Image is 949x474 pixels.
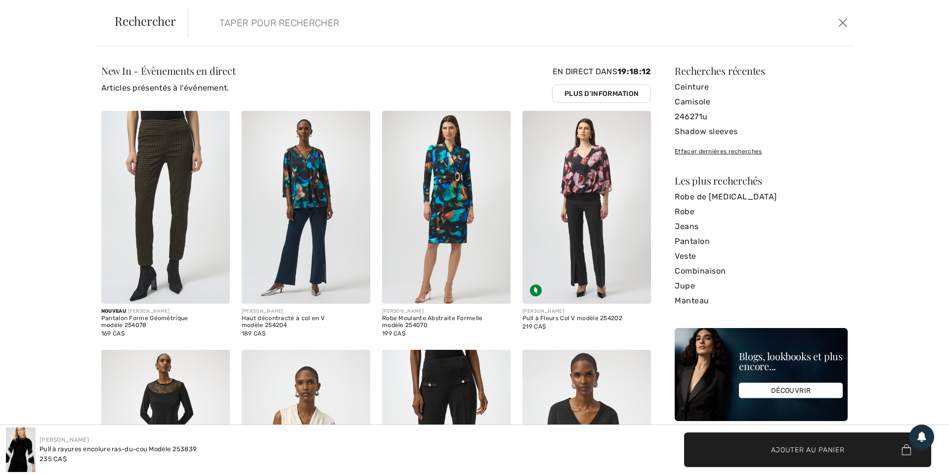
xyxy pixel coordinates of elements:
a: 246271u [675,109,848,124]
span: 19:18:12 [617,67,650,76]
div: [PERSON_NAME] [242,308,370,315]
a: Plus d'information [552,85,651,103]
img: Pull &agrave; Rayures Encolure Ras-du-cou mod&egrave;le 253839 [6,427,36,472]
a: Ceinture [675,80,848,95]
button: Ferme [835,15,850,31]
button: Ajouter au panier [684,432,931,467]
div: DÉCOUVRIR [739,383,843,398]
img: Haut décontracté à col en V modèle 254204. Black/Multi [242,111,370,304]
div: [PERSON_NAME] [101,308,230,315]
span: Rechercher [115,15,176,27]
a: Jupe [675,279,848,293]
img: Robe Moulante Abstraite Formelle modèle 254070. Black/Multi [382,111,511,304]
div: Les plus recherchés [675,176,848,186]
img: Pantalon Forme Géométrique modèle 254078. Black/bronze [101,111,230,304]
img: Bag.svg [902,444,911,455]
span: New In - Évènements en direct [101,64,236,77]
div: Pull à rayures encolure ras-du-cou Modèle 253839 [40,444,197,454]
span: Ajouter au panier [771,444,845,455]
div: Recherches récentes [675,66,848,76]
span: 199 CA$ [382,330,405,337]
a: Veste [675,249,848,264]
a: Robe [675,204,848,219]
a: [PERSON_NAME] [40,436,89,443]
input: TAPER POUR RECHERCHER [212,8,680,38]
div: Pull à Fleurs Col V modèle 254202 [522,315,651,322]
span: Chat [23,7,43,16]
span: 169 CA$ [101,330,125,337]
a: Shadow sleeves [675,124,848,139]
a: Robe de [MEDICAL_DATA] [675,190,848,204]
div: [PERSON_NAME] [382,308,511,315]
div: Pantalon Forme Géométrique modèle 254078 [101,315,230,329]
div: En direct dans [552,66,651,103]
p: Articles présentés à l'événement. [101,82,236,94]
a: Jeans [675,219,848,234]
span: 189 CA$ [242,330,265,337]
div: Robe Moulante Abstraite Formelle modèle 254070 [382,315,511,329]
a: Pantalon [675,234,848,249]
div: Blogs, lookbooks et plus encore... [739,351,843,371]
a: Camisole [675,95,848,109]
span: 235 CA$ [40,455,67,463]
span: 219 CA$ [522,323,546,330]
img: Pull à Fleurs Col V modèle 254202. Black/Multi [522,111,651,304]
div: Haut décontracté à col en V modèle 254204 [242,315,370,329]
span: Nouveau [101,308,126,314]
div: Effacer dernières recherches [675,147,848,156]
img: Tissu écologique [530,284,542,296]
a: Combinaison [675,264,848,279]
img: Blogs, lookbooks et plus encore... [675,328,848,421]
div: [PERSON_NAME] [522,308,651,315]
a: Manteau [675,293,848,308]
